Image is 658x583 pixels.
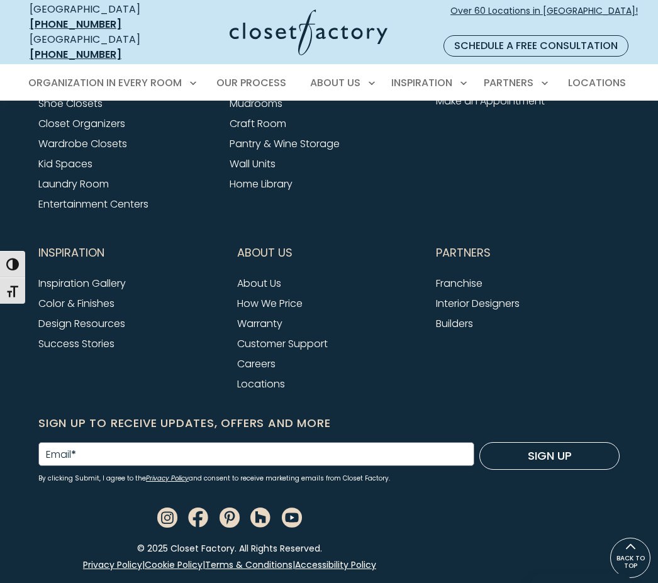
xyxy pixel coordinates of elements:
button: Sign Up [479,442,620,470]
img: Closet Factory Logo [230,9,388,55]
a: Accessibility Policy [295,558,376,571]
a: Schedule a Free Consultation [443,35,628,57]
a: Closet Organizers [38,116,125,131]
a: BACK TO TOP [610,538,650,578]
a: Facebook [188,509,208,524]
span: Locations [568,75,626,90]
a: Success Stories [38,336,114,351]
a: Pinterest [220,509,240,524]
div: [GEOGRAPHIC_DATA] [30,2,167,32]
p: | | | [38,557,421,573]
a: Houzz [250,509,270,524]
a: Youtube [282,509,302,524]
a: Careers [237,357,276,371]
div: [GEOGRAPHIC_DATA] [30,32,167,62]
a: Make an Appointment [436,94,545,108]
span: Organization in Every Room [28,75,182,90]
button: Footer Subnav Button - Partners [436,237,620,269]
span: About Us [237,237,293,269]
span: Partners [484,75,533,90]
span: Our Process [216,75,286,90]
h6: Sign Up to Receive Updates, Offers and More [38,414,620,432]
a: Cookie Policy [145,558,203,571]
a: [PHONE_NUMBER] [30,47,121,62]
a: Customer Support [237,336,328,351]
a: How We Price [237,296,303,311]
a: Design Resources [38,316,125,331]
a: [PHONE_NUMBER] [30,17,121,31]
small: By clicking Submit, I agree to the and consent to receive marketing emails from Closet Factory. [38,475,474,482]
a: Warranty [237,316,282,331]
a: Color & Finishes [38,296,114,311]
a: Franchise [436,276,482,291]
span: Over 60 Locations in [GEOGRAPHIC_DATA]! [450,4,638,31]
a: Kid Spaces [38,157,92,171]
a: Inspiration Gallery [38,276,126,291]
a: Home Library [230,177,293,191]
a: Terms & Conditions [205,558,293,571]
a: Interior Designers [436,296,520,311]
a: Shoe Closets [38,96,103,111]
span: Inspiration [391,75,452,90]
a: Builders [436,316,473,331]
div: © 2025 Closet Factory. All Rights Reserved. [31,540,428,583]
a: Wall Units [230,157,276,171]
button: Footer Subnav Button - Inspiration [38,237,222,269]
a: Laundry Room [38,177,109,191]
span: Inspiration [38,237,104,269]
a: Privacy Policy [146,474,189,483]
a: Entertainment Centers [38,197,148,211]
a: Mudrooms [230,96,282,111]
a: Craft Room [230,116,286,131]
a: Instagram [157,509,177,524]
a: Locations [237,377,285,391]
label: Email [46,450,76,460]
a: Privacy Policy [83,558,142,571]
button: Footer Subnav Button - About Us [237,237,421,269]
a: Wardrobe Closets [38,136,127,151]
a: Pantry & Wine Storage [230,136,340,151]
span: BACK TO TOP [611,555,650,570]
span: Partners [436,237,491,269]
span: About Us [310,75,360,90]
a: About Us [237,276,281,291]
nav: Primary Menu [20,65,638,101]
